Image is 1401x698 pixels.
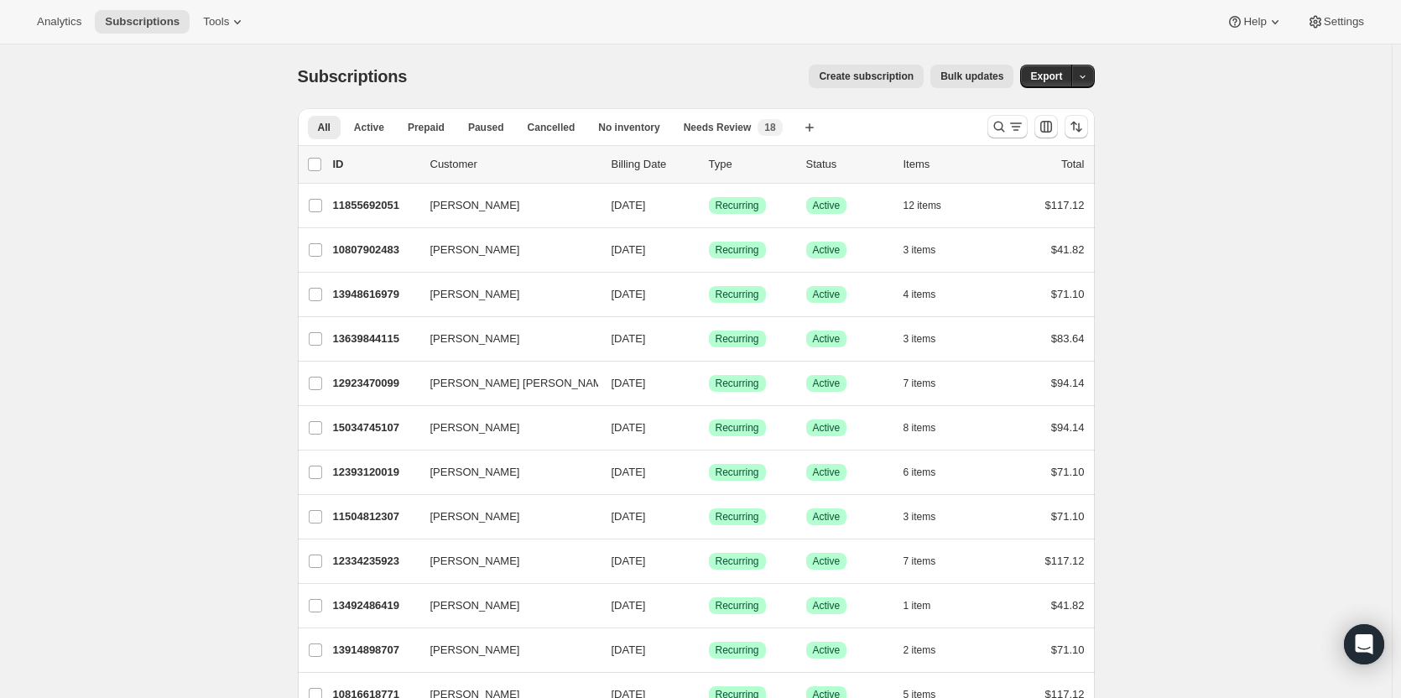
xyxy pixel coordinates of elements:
span: 3 items [904,332,936,346]
button: [PERSON_NAME] [420,637,588,664]
p: 13492486419 [333,597,417,614]
div: 13948616979[PERSON_NAME][DATE]SuccessRecurringSuccessActive4 items$71.10 [333,283,1085,306]
button: [PERSON_NAME] [420,592,588,619]
p: Status [806,156,890,173]
span: Paused [468,121,504,134]
span: $117.12 [1045,555,1085,567]
span: Active [813,555,841,568]
button: 4 items [904,283,955,306]
span: Active [813,377,841,390]
span: [DATE] [612,555,646,567]
span: [PERSON_NAME] [430,464,520,481]
span: Recurring [716,199,759,212]
span: Active [813,510,841,523]
span: $71.10 [1051,466,1085,478]
button: [PERSON_NAME] [420,192,588,219]
button: 8 items [904,416,955,440]
span: 3 items [904,243,936,257]
div: 10807902483[PERSON_NAME][DATE]SuccessRecurringSuccessActive3 items$41.82 [333,238,1085,262]
span: Analytics [37,15,81,29]
span: [PERSON_NAME] [430,331,520,347]
span: Active [813,599,841,612]
p: Billing Date [612,156,695,173]
button: 3 items [904,327,955,351]
span: Subscriptions [298,67,408,86]
button: [PERSON_NAME] [PERSON_NAME] [420,370,588,397]
p: 12923470099 [333,375,417,392]
button: [PERSON_NAME] [420,326,588,352]
span: 8 items [904,421,936,435]
button: Export [1020,65,1072,88]
span: Recurring [716,643,759,657]
div: Items [904,156,987,173]
span: [DATE] [612,599,646,612]
span: 4 items [904,288,936,301]
span: Settings [1324,15,1364,29]
p: 11855692051 [333,197,417,214]
span: 12 items [904,199,941,212]
span: 3 items [904,510,936,523]
button: Create new view [796,116,823,139]
span: Recurring [716,288,759,301]
p: 11504812307 [333,508,417,525]
button: Bulk updates [930,65,1013,88]
button: 2 items [904,638,955,662]
span: 18 [764,121,775,134]
button: Search and filter results [987,115,1028,138]
span: Recurring [716,555,759,568]
span: Recurring [716,510,759,523]
span: Recurring [716,421,759,435]
span: 1 item [904,599,931,612]
button: Create subscription [809,65,924,88]
span: $94.14 [1051,377,1085,389]
button: 1 item [904,594,950,617]
span: [PERSON_NAME] [430,597,520,614]
button: [PERSON_NAME] [420,281,588,308]
p: Customer [430,156,598,173]
button: Customize table column order and visibility [1034,115,1058,138]
div: 13639844115[PERSON_NAME][DATE]SuccessRecurringSuccessActive3 items$83.64 [333,327,1085,351]
span: $71.10 [1051,643,1085,656]
span: 6 items [904,466,936,479]
span: Active [813,288,841,301]
button: Help [1216,10,1293,34]
span: [DATE] [612,377,646,389]
span: 7 items [904,555,936,568]
span: Cancelled [528,121,576,134]
button: [PERSON_NAME] [420,459,588,486]
button: Sort the results [1065,115,1088,138]
span: Help [1243,15,1266,29]
span: Prepaid [408,121,445,134]
div: 11855692051[PERSON_NAME][DATE]SuccessRecurringSuccessActive12 items$117.12 [333,194,1085,217]
p: 15034745107 [333,419,417,436]
span: All [318,121,331,134]
span: [DATE] [612,643,646,656]
span: [PERSON_NAME] [430,242,520,258]
button: Tools [193,10,256,34]
span: [DATE] [612,510,646,523]
div: 13492486419[PERSON_NAME][DATE]SuccessRecurringSuccessActive1 item$41.82 [333,594,1085,617]
span: Recurring [716,243,759,257]
span: [PERSON_NAME] [430,419,520,436]
span: [PERSON_NAME] [430,553,520,570]
span: No inventory [598,121,659,134]
button: [PERSON_NAME] [420,414,588,441]
span: [PERSON_NAME] [PERSON_NAME] [430,375,612,392]
span: [DATE] [612,332,646,345]
span: $117.12 [1045,199,1085,211]
button: Subscriptions [95,10,190,34]
span: Recurring [716,466,759,479]
span: $41.82 [1051,599,1085,612]
div: 11504812307[PERSON_NAME][DATE]SuccessRecurringSuccessActive3 items$71.10 [333,505,1085,529]
span: [PERSON_NAME] [430,286,520,303]
span: Active [354,121,384,134]
span: [DATE] [612,199,646,211]
p: ID [333,156,417,173]
p: 12393120019 [333,464,417,481]
span: Recurring [716,332,759,346]
div: 12393120019[PERSON_NAME][DATE]SuccessRecurringSuccessActive6 items$71.10 [333,461,1085,484]
p: 13948616979 [333,286,417,303]
span: [DATE] [612,466,646,478]
span: Recurring [716,377,759,390]
span: Needs Review [684,121,752,134]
